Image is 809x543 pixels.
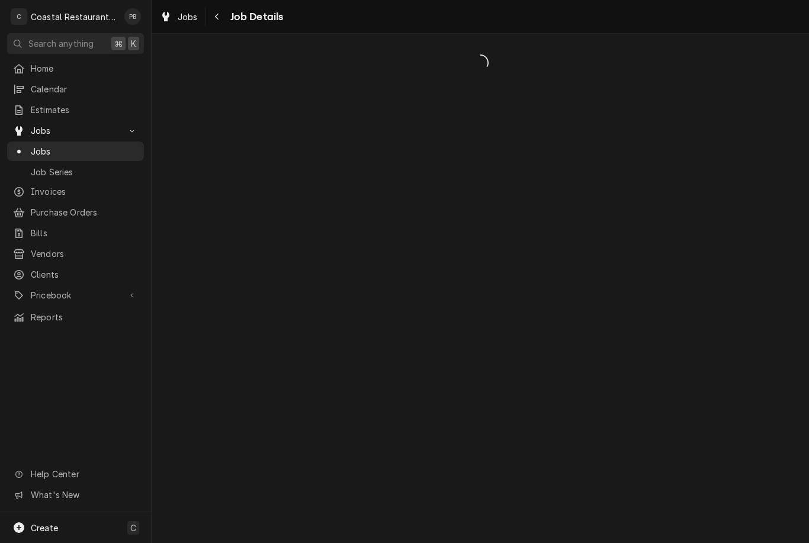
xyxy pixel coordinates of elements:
span: Estimates [31,104,138,116]
span: Invoices [31,185,138,198]
a: Estimates [7,100,144,120]
a: Go to Pricebook [7,285,144,305]
a: Purchase Orders [7,203,144,222]
span: Pricebook [31,289,120,301]
a: Bills [7,223,144,243]
span: Job Series [31,166,138,178]
button: Search anything⌘K [7,33,144,54]
span: Vendors [31,248,138,260]
span: C [130,522,136,534]
span: Create [31,523,58,533]
a: Reports [7,307,144,327]
a: Jobs [7,142,144,161]
span: Jobs [178,11,198,23]
a: Go to What's New [7,485,144,505]
a: Home [7,59,144,78]
a: Jobs [155,7,203,27]
a: Vendors [7,244,144,264]
button: Navigate back [208,7,227,26]
div: Coastal Restaurant Repair [31,11,118,23]
span: Loading... [152,50,809,75]
div: Phill Blush's Avatar [124,8,141,25]
div: PB [124,8,141,25]
span: Bills [31,227,138,239]
a: Go to Help Center [7,464,144,484]
a: Calendar [7,79,144,99]
div: C [11,8,27,25]
span: K [131,37,136,50]
span: Home [31,62,138,75]
a: Clients [7,265,144,284]
a: Go to Jobs [7,121,144,140]
span: Search anything [28,37,94,50]
span: Job Details [227,9,284,25]
a: Job Series [7,162,144,182]
span: ⌘ [114,37,123,50]
span: Jobs [31,124,120,137]
span: Reports [31,311,138,323]
span: Purchase Orders [31,206,138,219]
span: Clients [31,268,138,281]
a: Invoices [7,182,144,201]
span: Calendar [31,83,138,95]
span: Jobs [31,145,138,158]
span: Help Center [31,468,137,480]
span: What's New [31,489,137,501]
